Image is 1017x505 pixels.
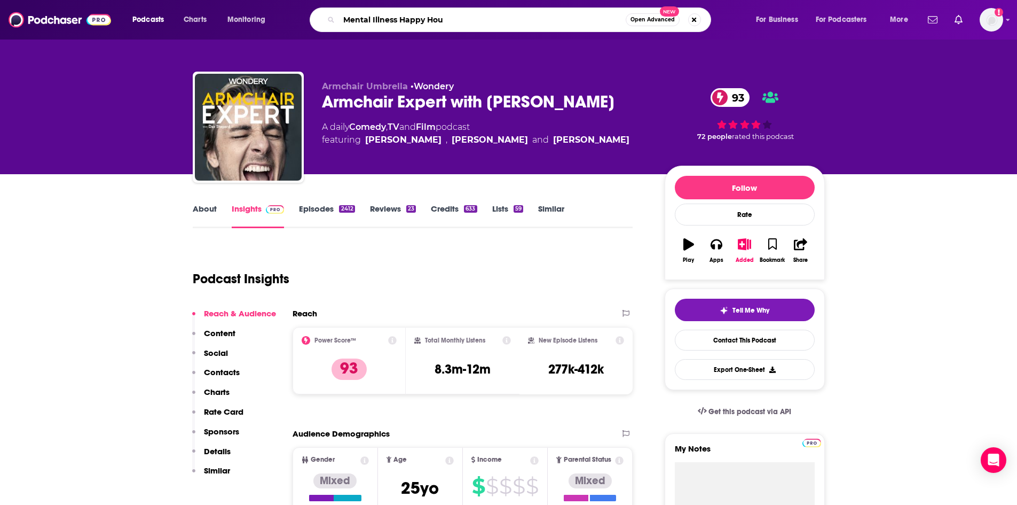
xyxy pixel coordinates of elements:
[626,13,680,26] button: Open AdvancedNew
[980,8,1003,32] img: User Profile
[192,426,239,446] button: Sponsors
[786,231,814,270] button: Share
[192,348,228,368] button: Social
[192,407,243,426] button: Rate Card
[311,456,335,463] span: Gender
[630,17,675,22] span: Open Advanced
[548,361,604,377] h3: 277k-412k
[370,204,416,228] a: Reviews23
[564,456,611,463] span: Parental Status
[322,121,629,146] div: A daily podcast
[184,12,207,27] span: Charts
[299,204,354,228] a: Episodes2412
[339,11,626,28] input: Search podcasts, credits, & more...
[232,204,285,228] a: InsightsPodchaser Pro
[314,337,356,344] h2: Power Score™
[995,8,1003,17] svg: Add a profile image
[349,122,386,132] a: Comedy
[477,456,502,463] span: Income
[193,271,289,287] h1: Podcast Insights
[204,426,239,437] p: Sponsors
[802,439,821,447] img: Podchaser Pro
[192,446,231,466] button: Details
[204,387,230,397] p: Charts
[486,478,498,495] span: $
[553,134,629,146] div: [PERSON_NAME]
[759,231,786,270] button: Bookmark
[322,134,629,146] span: featuring
[204,446,231,456] p: Details
[513,478,525,495] span: $
[492,204,523,228] a: Lists59
[924,11,942,29] a: Show notifications dropdown
[499,478,511,495] span: $
[192,387,230,407] button: Charts
[401,478,439,499] span: 25 yo
[192,308,276,328] button: Reach & Audience
[431,204,477,228] a: Credits633
[195,74,302,181] img: Armchair Expert with Dax Shepard
[703,231,730,270] button: Apps
[950,11,967,29] a: Show notifications dropdown
[748,11,811,28] button: open menu
[675,231,703,270] button: Play
[732,133,794,141] span: rated this podcast
[339,205,354,213] div: 2412
[192,328,235,348] button: Content
[675,444,815,462] label: My Notes
[660,6,679,17] span: New
[683,257,694,263] div: Play
[675,330,815,351] a: Contact This Podcast
[472,478,485,495] span: $
[293,308,317,318] h2: Reach
[736,257,754,263] div: Added
[809,11,882,28] button: open menu
[532,134,549,146] span: and
[890,12,908,27] span: More
[425,337,485,344] h2: Total Monthly Listens
[665,81,825,147] div: 93 72 peoplerated this podcast
[322,81,408,91] span: Armchair Umbrella
[708,407,791,416] span: Get this podcast via API
[732,306,769,315] span: Tell Me Why
[293,429,390,439] h2: Audience Demographics
[802,437,821,447] a: Pro website
[416,122,436,132] a: Film
[399,122,416,132] span: and
[711,88,750,107] a: 93
[793,257,808,263] div: Share
[675,359,815,380] button: Export One-Sheet
[435,361,491,377] h3: 8.3m-12m
[730,231,758,270] button: Added
[204,367,240,377] p: Contacts
[220,11,279,28] button: open menu
[193,204,217,228] a: About
[204,348,228,358] p: Social
[414,81,454,91] a: Wondery
[980,8,1003,32] button: Show profile menu
[204,465,230,476] p: Similar
[177,11,213,28] a: Charts
[675,299,815,321] button: tell me why sparkleTell Me Why
[675,204,815,226] div: Rate
[980,8,1003,32] span: Logged in as megcassidy
[406,205,416,213] div: 23
[192,465,230,485] button: Similar
[756,12,798,27] span: For Business
[721,88,750,107] span: 93
[720,306,728,315] img: tell me why sparkle
[981,447,1006,473] div: Open Intercom Messenger
[125,11,178,28] button: open menu
[204,407,243,417] p: Rate Card
[266,205,285,214] img: Podchaser Pro
[9,10,111,30] img: Podchaser - Follow, Share and Rate Podcasts
[697,133,732,141] span: 72 people
[365,134,442,146] a: Dax Shepard
[882,11,921,28] button: open menu
[313,473,357,488] div: Mixed
[332,359,367,380] p: 93
[539,337,597,344] h2: New Episode Listens
[393,456,407,463] span: Age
